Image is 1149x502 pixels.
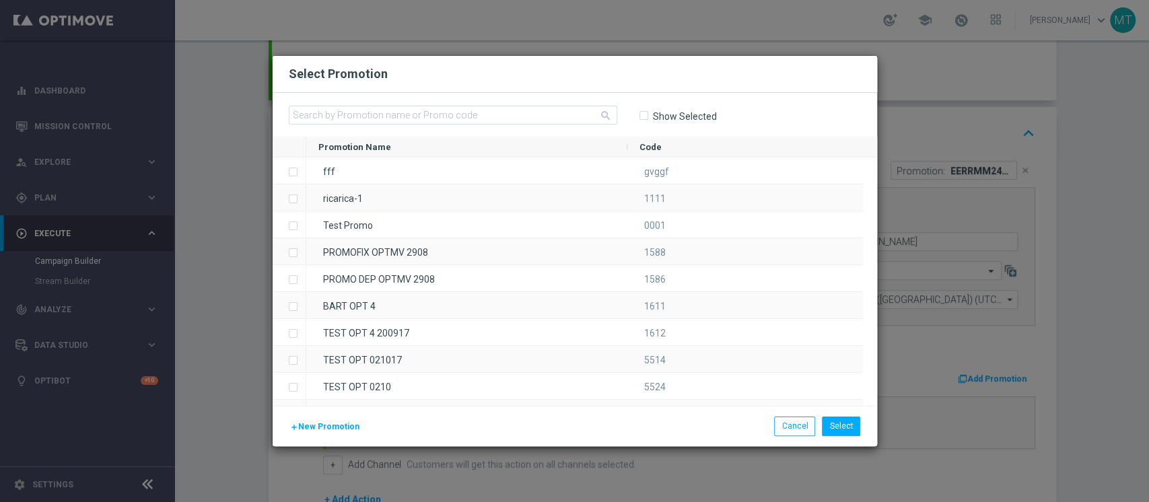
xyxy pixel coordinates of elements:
[306,319,628,345] div: TEST OPT 4 200917
[306,157,628,184] div: fff
[644,382,666,392] span: 5524
[652,110,717,122] label: Show Selected
[644,328,666,338] span: 1612
[273,373,306,400] div: Press SPACE to select this row.
[306,184,628,211] div: ricarica-1
[644,274,666,285] span: 1586
[273,238,306,265] div: Press SPACE to select this row.
[306,319,864,346] div: Press SPACE to select this row.
[774,417,815,435] button: Cancel
[289,106,617,124] input: Search by Promotion name or Promo code
[644,355,666,365] span: 5514
[639,142,662,152] span: Code
[306,400,864,427] div: Press SPACE to select this row.
[273,265,306,292] div: Press SPACE to select this row.
[273,157,306,184] div: Press SPACE to select this row.
[273,400,306,427] div: Press SPACE to select this row.
[644,247,666,258] span: 1588
[273,319,306,346] div: Press SPACE to select this row.
[298,422,359,431] span: New Promotion
[306,292,864,319] div: Press SPACE to select this row.
[644,301,666,312] span: 1611
[306,238,864,265] div: Press SPACE to select this row.
[306,157,864,184] div: Press SPACE to select this row.
[289,419,361,434] button: New Promotion
[306,211,864,238] div: Press SPACE to select this row.
[644,193,666,204] span: 1111
[318,142,391,152] span: Promotion Name
[644,220,666,231] span: 0001
[306,211,628,238] div: Test Promo
[306,400,628,426] div: TEST OPT0310
[290,423,298,431] i: add
[273,292,306,319] div: Press SPACE to select this row.
[306,346,628,372] div: TEST OPT 021017
[273,346,306,373] div: Press SPACE to select this row.
[306,292,628,318] div: BART OPT 4
[273,211,306,238] div: Press SPACE to select this row.
[273,184,306,211] div: Press SPACE to select this row.
[306,346,864,373] div: Press SPACE to select this row.
[306,373,864,400] div: Press SPACE to select this row.
[306,265,864,292] div: Press SPACE to select this row.
[289,66,388,82] h2: Select Promotion
[306,238,628,264] div: PROMOFIX OPTMV 2908
[306,373,628,399] div: TEST OPT 0210
[600,110,612,122] i: search
[306,184,864,211] div: Press SPACE to select this row.
[306,265,628,291] div: PROMO DEP OPTMV 2908
[644,166,669,177] span: gvggf
[822,417,860,435] button: Select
